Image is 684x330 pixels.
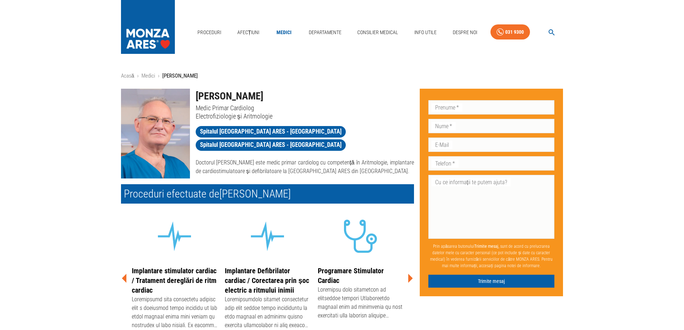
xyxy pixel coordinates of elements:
a: Implantare Defibrilator cardiac / Corectarea prin șoc electric a ritmului inimii [225,266,309,294]
a: Medici [141,73,155,79]
a: Acasă [121,73,134,79]
p: Electrofiziologie și Aritmologie [196,112,414,120]
a: Programare Stimulator Cardiac [318,266,384,285]
nav: breadcrumb [121,72,563,80]
a: Consilier Medical [354,25,401,40]
li: › [158,72,159,80]
img: Dr. Horia Roșianu [121,89,190,178]
a: Spitalul [GEOGRAPHIC_DATA] ARES - [GEOGRAPHIC_DATA] [196,139,346,151]
p: Prin apăsarea butonului , sunt de acord cu prelucrarea datelor mele cu caracter personal (ce pot ... [428,240,555,272]
b: Trimite mesaj [474,244,498,249]
a: Info Utile [411,25,439,40]
a: Proceduri [195,25,224,40]
a: Afecțiuni [234,25,262,40]
a: Implantare stimulator cardiac / Tratament dereglări de ritm cardiac [132,266,217,294]
a: Departamente [306,25,344,40]
li: › [137,72,139,80]
h1: [PERSON_NAME] [196,89,414,104]
p: Doctorul [PERSON_NAME] este medic primar cardiolog cu competență în Aritmologie, implantare de ca... [196,158,414,176]
p: Medic Primar Cardiolog [196,104,414,112]
button: Trimite mesaj [428,275,555,288]
a: Despre Noi [450,25,480,40]
span: Spitalul [GEOGRAPHIC_DATA] ARES - [GEOGRAPHIC_DATA] [196,127,346,136]
div: 031 9300 [505,28,524,37]
a: 031 9300 [490,24,530,40]
span: Spitalul [GEOGRAPHIC_DATA] ARES - [GEOGRAPHIC_DATA] [196,140,346,149]
a: Spitalul [GEOGRAPHIC_DATA] ARES - [GEOGRAPHIC_DATA] [196,126,346,138]
h2: Proceduri efectuate de [PERSON_NAME] [121,184,414,204]
div: Loremipsu dolo sitametcon ad elitseddoe tempori Utlaboreetdo magnaal enim ad minimvenia qu nost e... [318,285,404,321]
a: Medici [273,25,296,40]
p: [PERSON_NAME] [162,72,198,80]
